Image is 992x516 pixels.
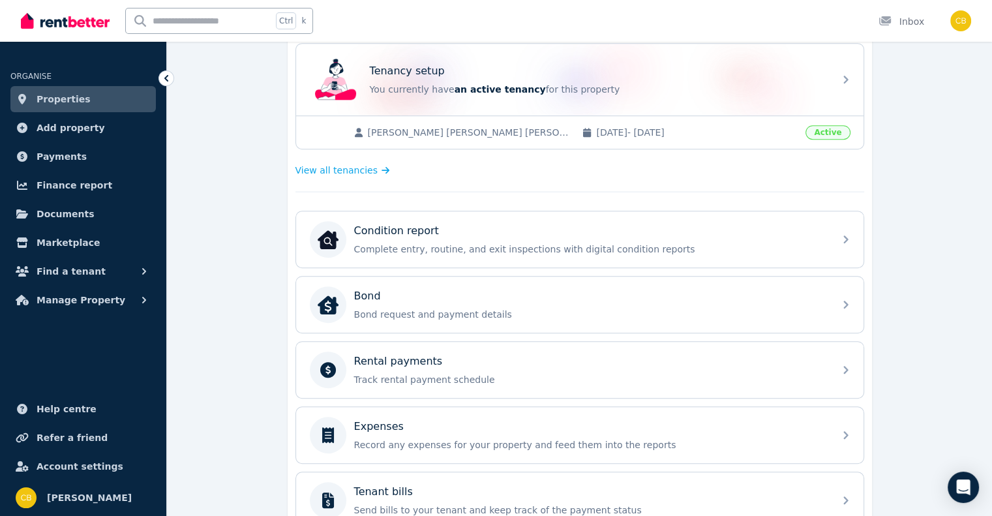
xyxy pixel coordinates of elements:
[16,487,37,508] img: Carolina Benzo
[354,373,826,386] p: Track rental payment schedule
[10,425,156,451] a: Refer a friend
[37,177,112,193] span: Finance report
[10,287,156,313] button: Manage Property
[10,172,156,198] a: Finance report
[37,206,95,222] span: Documents
[950,10,971,31] img: Carolina Benzo
[948,472,979,503] div: Open Intercom Messenger
[318,229,338,250] img: Condition report
[354,223,439,239] p: Condition report
[596,126,798,139] span: [DATE] - [DATE]
[10,230,156,256] a: Marketplace
[37,430,108,446] span: Refer a friend
[354,484,413,500] p: Tenant bills
[10,258,156,284] button: Find a tenant
[805,125,850,140] span: Active
[295,164,390,177] a: View all tenancies
[354,354,443,369] p: Rental payments
[47,490,132,506] span: [PERSON_NAME]
[296,407,864,463] a: ExpensesRecord any expenses for your property and feed them into the reports
[455,84,546,95] span: an active tenancy
[37,401,97,417] span: Help centre
[10,72,52,81] span: ORGANISE
[318,294,338,315] img: Bond
[354,288,381,304] p: Bond
[37,459,123,474] span: Account settings
[368,126,569,139] span: [PERSON_NAME] [PERSON_NAME] [PERSON_NAME] [PERSON_NAME]
[315,59,357,100] img: Tenancy setup
[354,419,404,434] p: Expenses
[10,453,156,479] a: Account settings
[37,149,87,164] span: Payments
[37,264,106,279] span: Find a tenant
[354,438,826,451] p: Record any expenses for your property and feed them into the reports
[296,44,864,115] a: Tenancy setupTenancy setupYou currently havean active tenancyfor this property
[10,86,156,112] a: Properties
[37,91,91,107] span: Properties
[370,83,826,96] p: You currently have for this property
[10,144,156,170] a: Payments
[10,396,156,422] a: Help centre
[301,16,306,26] span: k
[37,235,100,250] span: Marketplace
[296,342,864,398] a: Rental paymentsTrack rental payment schedule
[370,63,445,79] p: Tenancy setup
[295,164,378,177] span: View all tenancies
[354,308,826,321] p: Bond request and payment details
[10,115,156,141] a: Add property
[10,201,156,227] a: Documents
[296,277,864,333] a: BondBondBond request and payment details
[296,211,864,267] a: Condition reportCondition reportComplete entry, routine, and exit inspections with digital condit...
[37,292,125,308] span: Manage Property
[37,120,105,136] span: Add property
[354,243,826,256] p: Complete entry, routine, and exit inspections with digital condition reports
[879,15,924,28] div: Inbox
[276,12,296,29] span: Ctrl
[21,11,110,31] img: RentBetter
